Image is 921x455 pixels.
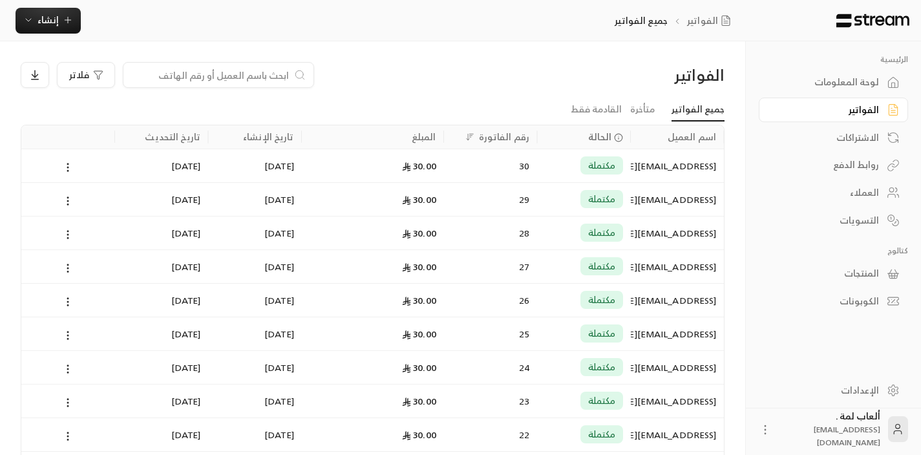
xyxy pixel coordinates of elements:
a: القادمة فقط [571,98,622,121]
div: [EMAIL_ADDRESS][DOMAIN_NAME] [639,183,717,216]
div: 30.00 [310,418,436,451]
span: إنشاء [37,12,59,28]
div: [DATE] [123,183,201,216]
div: [EMAIL_ADDRESS][DOMAIN_NAME] [639,418,717,451]
div: 30.00 [310,183,436,216]
div: تاريخ التحديث [145,129,200,145]
input: ابحث باسم العميل أو رقم الهاتف [131,68,289,82]
div: [DATE] [216,149,294,182]
div: [EMAIL_ADDRESS][DOMAIN_NAME] [639,149,717,182]
span: فلاتر [69,70,89,79]
a: المنتجات [759,261,908,286]
div: 22 [452,418,530,451]
div: [DATE] [216,217,294,249]
span: مكتملة [588,293,615,306]
div: [DATE] [123,217,201,249]
div: [EMAIL_ADDRESS][DOMAIN_NAME] [639,284,717,317]
span: مكتملة [588,260,615,273]
div: 27 [452,250,530,283]
div: [DATE] [123,284,201,317]
div: الكوبونات [775,295,879,308]
div: 30.00 [310,284,436,317]
div: [DATE] [216,183,294,216]
div: 30.00 [310,217,436,249]
div: 30.00 [310,149,436,182]
p: جميع الفواتير [615,14,668,27]
a: الفواتير [759,98,908,123]
div: تاريخ الإنشاء [243,129,293,145]
div: رقم الفاتورة [479,129,529,145]
div: 30.00 [310,317,436,350]
div: 28 [452,217,530,249]
div: العملاء [775,186,879,199]
div: 30.00 [310,385,436,418]
div: [DATE] [216,385,294,418]
div: [DATE] [216,418,294,451]
div: 30.00 [310,351,436,384]
a: الاشتراكات [759,125,908,150]
div: [DATE] [123,351,201,384]
div: [DATE] [216,317,294,350]
div: [DATE] [123,385,201,418]
span: مكتملة [588,428,615,441]
nav: breadcrumb [615,14,736,27]
div: 26 [452,284,530,317]
div: [DATE] [123,250,201,283]
div: [EMAIL_ADDRESS][DOMAIN_NAME] [639,317,717,350]
div: [DATE] [216,284,294,317]
div: 30 [452,149,530,182]
a: الإعدادات [759,377,908,403]
div: 24 [452,351,530,384]
span: مكتملة [588,193,615,206]
div: لوحة المعلومات [775,76,879,89]
a: الكوبونات [759,289,908,314]
div: روابط الدفع [775,158,879,171]
div: ألعاب لمة . [779,410,880,449]
div: [DATE] [123,418,201,451]
a: متأخرة [630,98,655,121]
div: المنتجات [775,267,879,280]
a: العملاء [759,180,908,206]
span: مكتملة [588,394,615,407]
span: [EMAIL_ADDRESS][DOMAIN_NAME] [814,423,880,449]
span: مكتملة [588,159,615,172]
div: المبلغ [412,129,436,145]
span: مكتملة [588,361,615,374]
div: اسم العميل [668,129,716,145]
div: [EMAIL_ADDRESS][DOMAIN_NAME] [639,217,717,249]
a: لوحة المعلومات [759,70,908,95]
div: 29 [452,183,530,216]
div: [EMAIL_ADDRESS][DOMAIN_NAME] [639,351,717,384]
div: التسويات [775,214,879,227]
p: كتالوج [759,246,908,256]
div: الفواتير [775,103,879,116]
button: فلاتر [57,62,115,88]
div: [DATE] [123,317,201,350]
div: [DATE] [216,250,294,283]
p: الرئيسية [759,54,908,65]
div: الإعدادات [775,384,879,397]
div: الفواتير [558,65,725,85]
span: الحالة [588,130,612,143]
div: الاشتراكات [775,131,879,144]
span: مكتملة [588,226,615,239]
div: 30.00 [310,250,436,283]
a: روابط الدفع [759,153,908,178]
div: [EMAIL_ADDRESS][DOMAIN_NAME] [639,250,717,283]
div: [DATE] [123,149,201,182]
button: إنشاء [16,8,81,34]
div: 25 [452,317,530,350]
a: الفواتير [687,14,736,27]
a: جميع الفواتير [672,98,725,122]
span: مكتملة [588,327,615,340]
img: Logo [835,14,911,28]
div: 23 [452,385,530,418]
div: [EMAIL_ADDRESS][DOMAIN_NAME] [639,385,717,418]
button: Sort [462,129,478,145]
div: [DATE] [216,351,294,384]
a: التسويات [759,207,908,233]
